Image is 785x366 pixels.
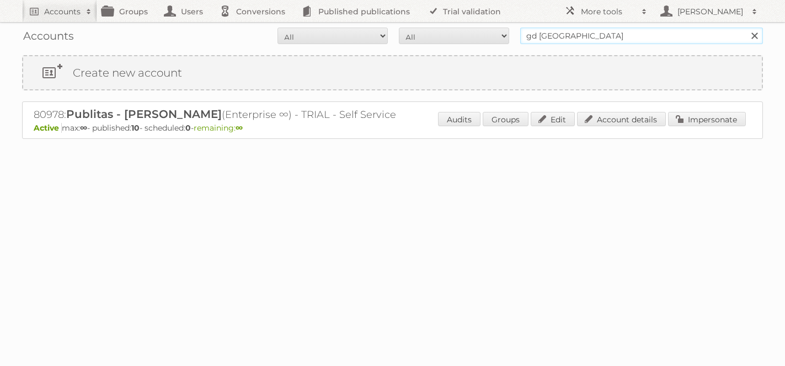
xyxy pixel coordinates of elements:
a: Edit [531,112,575,126]
a: Impersonate [668,112,746,126]
strong: 10 [131,123,140,133]
span: Active [34,123,62,133]
h2: 80978: (Enterprise ∞) - TRIAL - Self Service [34,107,420,122]
h2: Accounts [44,6,81,17]
span: remaining: [194,123,243,133]
strong: ∞ [236,123,243,133]
span: Publitas - [PERSON_NAME] [66,107,222,121]
a: Groups [483,112,528,126]
h2: More tools [581,6,636,17]
strong: ∞ [80,123,87,133]
h2: [PERSON_NAME] [675,6,746,17]
a: Account details [577,112,666,126]
strong: 0 [185,123,191,133]
p: max: - published: - scheduled: - [34,123,751,133]
a: Create new account [23,56,762,89]
a: Audits [438,112,480,126]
